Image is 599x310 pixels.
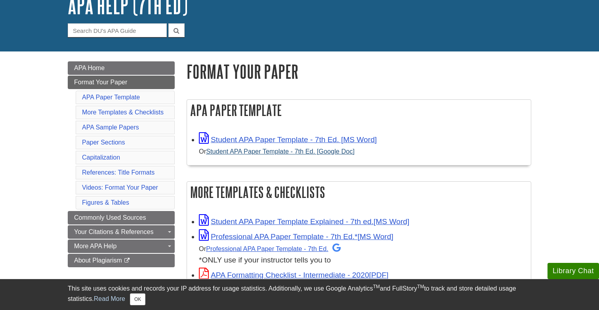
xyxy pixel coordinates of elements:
span: Format Your Paper [74,79,127,86]
i: This link opens in a new window [124,258,130,263]
button: Library Chat [547,263,599,279]
a: About Plagiarism [68,254,175,267]
h1: Format Your Paper [187,61,531,82]
span: Commonly Used Sources [74,214,146,221]
button: Close [130,293,145,305]
a: More Templates & Checklists [82,109,164,116]
div: *ONLY use if your instructor tells you to [199,243,527,266]
span: Your Citations & References [74,228,153,235]
a: Commonly Used Sources [68,211,175,224]
div: This site uses cookies and records your IP address for usage statistics. Additionally, we use Goo... [68,284,531,305]
a: Your Citations & References [68,225,175,239]
a: Videos: Format Your Paper [82,184,158,191]
small: Or [199,245,341,252]
a: Link opens in new window [199,271,389,279]
a: Format Your Paper [68,76,175,89]
sup: TM [417,284,424,289]
a: APA Home [68,61,175,75]
a: Figures & Tables [82,199,129,206]
a: More APA Help [68,240,175,253]
span: About Plagiarism [74,257,122,264]
small: Or [199,148,355,155]
a: APA Sample Papers [82,124,139,131]
a: APA Paper Template [82,94,140,101]
a: Link opens in new window [199,217,409,226]
h2: More Templates & Checklists [187,182,531,203]
a: References: Title Formats [82,169,155,176]
h2: APA Paper Template [187,100,531,121]
a: Capitalization [82,154,120,161]
input: Search DU's APA Guide [68,23,167,37]
a: Student APA Paper Template - 7th Ed. [Google Doc] [206,148,355,155]
a: Paper Sections [82,139,125,146]
a: Read More [94,295,125,302]
div: Guide Page Menu [68,61,175,267]
sup: TM [373,284,380,289]
span: More APA Help [74,243,116,249]
a: Professional APA Paper Template - 7th Ed. [206,245,341,252]
a: Link opens in new window [199,232,393,241]
a: Link opens in new window [199,135,377,144]
span: APA Home [74,65,105,71]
